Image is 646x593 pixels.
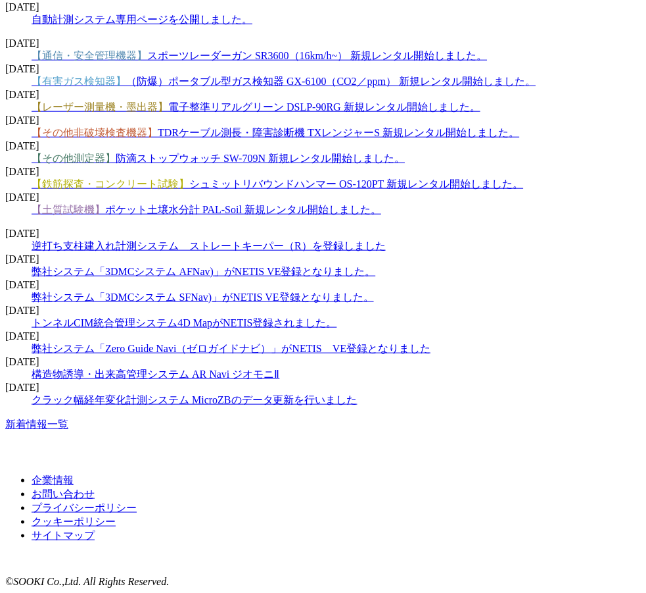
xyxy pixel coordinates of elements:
span: 【有害ガス検知器】 [32,76,126,87]
dt: [DATE] [5,166,641,178]
dt: [DATE] [5,115,641,126]
dt: [DATE] [5,228,641,240]
dt: [DATE] [5,330,641,342]
dt: [DATE] [5,382,641,394]
dt: [DATE] [5,253,641,265]
a: トンネルCIM統合管理システム4D MapがNETIS登録されました。 [32,317,336,328]
a: プライバシーポリシー [32,502,137,513]
span: 【土質試験機】 [32,204,105,215]
a: クラック幅経年変化計測システム MicroZBのデータ更新を行いました [32,394,358,405]
a: 弊社システム「Zero Guide Navi（ゼロガイドナビ）」がNETIS VE登録となりました [32,343,430,354]
span: 【鉄筋探査・コンクリート試験】 [32,178,189,190]
a: 【その他測定器】防滴ストップウォッチ SW-709N 新規レンタル開始しました。 [32,153,405,164]
span: 【その他非破壊検査機器】 [32,127,158,138]
a: 構造物誘導・出来高管理システム AR Navi ジオモニⅡ [32,369,279,380]
dt: [DATE] [5,38,641,49]
dt: [DATE] [5,63,641,75]
dt: [DATE] [5,192,641,203]
span: 【レーザー測量機・墨出器】 [32,101,168,113]
a: 新着情報一覧 [5,419,68,430]
span: 【その他測定器】 [32,153,116,164]
dt: [DATE] [5,279,641,291]
a: 【通信・安全管理機器】スポーツレーダーガン SR3600（16km/h~） 新規レンタル開始しました。 [32,50,487,61]
a: 自動計測システム専用ページを公開しました。 [32,14,252,25]
a: 弊社システム「3DMCシステム AFNav)」がNETIS VE登録となりました。 [32,266,375,277]
a: 【鉄筋探査・コンクリート試験】シュミットリバウンドハンマー OS-120PT 新規レンタル開始しました。 [32,178,523,190]
address: ©SOOKI Co.,Ltd. All Rights Reserved. [5,576,641,588]
dt: [DATE] [5,1,641,13]
a: お問い合わせ [32,488,95,500]
a: 【土質試験機】ポケット土壌水分計 PAL-Soil 新規レンタル開始しました。 [32,204,381,215]
a: 企業情報 [32,475,74,486]
a: 逆打ち支柱建入れ計測システム ストレートキーパー（R）を登録しました [32,240,386,251]
a: 【有害ガス検知器】（防爆）ポータブル型ガス検知器 GX-6100（CO2／ppm） 新規レンタル開始しました。 [32,76,536,87]
a: サイトマップ [32,530,95,541]
dt: [DATE] [5,140,641,152]
dt: [DATE] [5,356,641,368]
dt: [DATE] [5,305,641,317]
a: クッキーポリシー [32,516,116,527]
a: 【レーザー測量機・墨出器】電子整準リアルグリーン DSLP-90RG 新規レンタル開始しました。 [32,101,480,113]
dt: [DATE] [5,89,641,101]
a: 弊社システム「3DMCシステム SFNav)」がNETIS VE登録となりました。 [32,292,374,303]
a: 【その他非破壊検査機器】TDRケーブル測長・障害診断機 TXレンジャーS 新規レンタル開始しました。 [32,127,519,138]
span: 【通信・安全管理機器】 [32,50,147,61]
